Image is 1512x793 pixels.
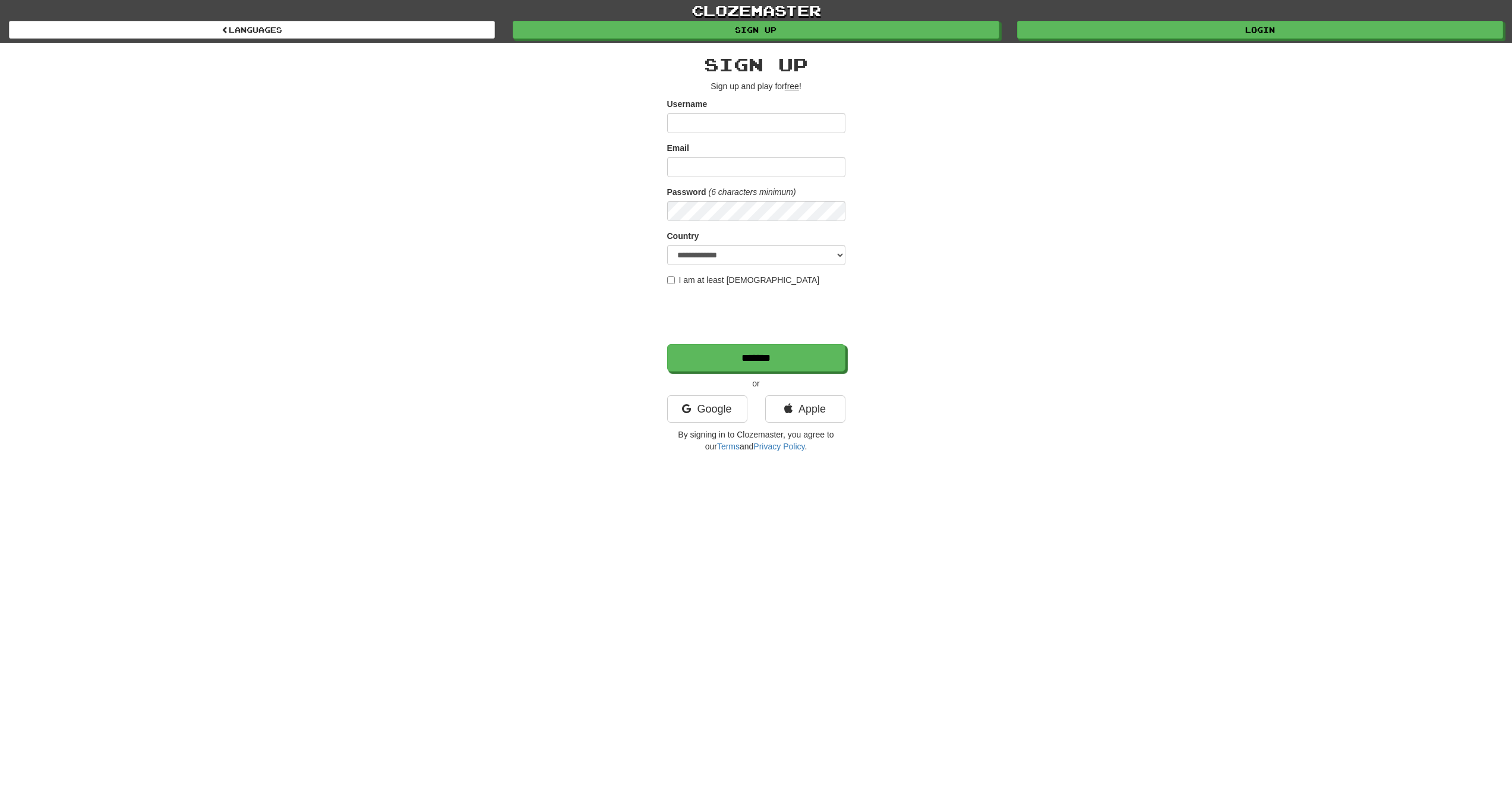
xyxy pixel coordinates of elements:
label: Username [667,98,708,110]
label: I am at least [DEMOGRAPHIC_DATA] [667,274,820,286]
a: Terms [717,442,740,451]
a: Privacy Policy [753,442,804,451]
a: Apple [765,395,845,423]
p: By signing in to Clozemaster, you agree to our and . [667,429,845,452]
iframe: reCAPTCHA [667,292,848,338]
h2: Sign up [667,55,845,74]
label: Email [667,142,689,154]
label: Country [667,230,699,242]
p: or [667,377,845,389]
p: Sign up and play for ! [667,80,845,92]
a: Login [1017,21,1503,39]
label: Password [667,186,706,198]
a: Google [667,395,747,423]
a: Languages [9,21,495,39]
u: free [785,81,799,91]
a: Sign up [513,21,999,39]
em: (6 characters minimum) [709,187,796,197]
input: I am at least [DEMOGRAPHIC_DATA] [667,276,675,284]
